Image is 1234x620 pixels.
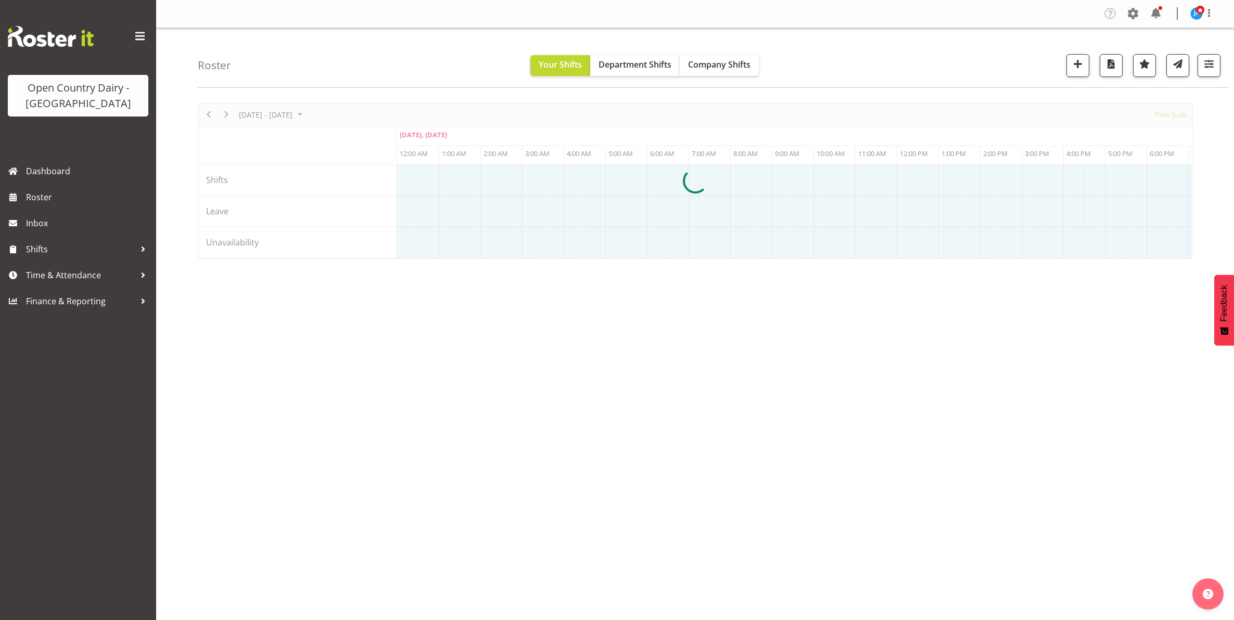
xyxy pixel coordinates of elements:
[1203,589,1213,599] img: help-xxl-2.png
[688,59,750,70] span: Company Shifts
[680,55,759,76] button: Company Shifts
[26,267,135,283] span: Time & Attendance
[1133,54,1156,77] button: Highlight an important date within the roster.
[539,59,582,70] span: Your Shifts
[1166,54,1189,77] button: Send a list of all shifts for the selected filtered period to all rostered employees.
[26,293,135,309] span: Finance & Reporting
[8,26,94,47] img: Rosterit website logo
[1219,285,1229,321] span: Feedback
[26,215,151,231] span: Inbox
[26,241,135,257] span: Shifts
[590,55,680,76] button: Department Shifts
[1198,54,1220,77] button: Filter Shifts
[26,163,151,179] span: Dashboard
[198,59,231,71] h4: Roster
[1100,54,1123,77] button: Download a PDF of the roster according to the set date range.
[599,59,671,70] span: Department Shifts
[1066,54,1089,77] button: Add a new shift
[1190,7,1203,20] img: jason-porter10044.jpg
[26,189,151,205] span: Roster
[1214,275,1234,345] button: Feedback - Show survey
[18,80,138,111] div: Open Country Dairy - [GEOGRAPHIC_DATA]
[530,55,590,76] button: Your Shifts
